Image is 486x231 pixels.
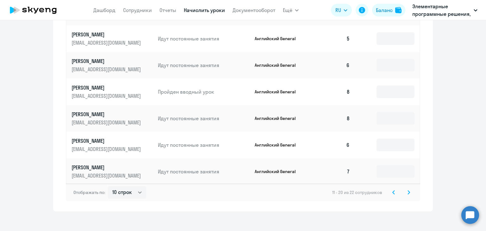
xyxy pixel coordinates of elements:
[331,4,352,16] button: RU
[72,84,142,91] p: [PERSON_NAME]
[158,62,250,69] p: Идут постоянные занятия
[311,52,355,78] td: 6
[72,31,153,46] a: [PERSON_NAME][EMAIL_ADDRESS][DOMAIN_NAME]
[72,31,142,38] p: [PERSON_NAME]
[72,58,142,65] p: [PERSON_NAME]
[72,172,142,179] p: [EMAIL_ADDRESS][DOMAIN_NAME]
[72,92,142,99] p: [EMAIL_ADDRESS][DOMAIN_NAME]
[72,146,142,153] p: [EMAIL_ADDRESS][DOMAIN_NAME]
[158,35,250,42] p: Идут постоянные занятия
[72,58,153,73] a: [PERSON_NAME][EMAIL_ADDRESS][DOMAIN_NAME]
[395,7,402,13] img: balance
[72,164,142,171] p: [PERSON_NAME]
[332,190,382,195] span: 11 - 20 из 22 сотрудников
[233,7,275,13] a: Документооборот
[93,7,115,13] a: Дашборд
[158,88,250,95] p: Пройден вводный урок
[72,66,142,73] p: [EMAIL_ADDRESS][DOMAIN_NAME]
[283,6,292,14] span: Ещё
[72,84,153,99] a: [PERSON_NAME][EMAIL_ADDRESS][DOMAIN_NAME]
[255,36,302,41] p: Английский General
[372,4,405,16] button: Балансbalance
[158,168,250,175] p: Идут постоянные занятия
[184,7,225,13] a: Начислить уроки
[255,115,302,121] p: Английский General
[255,89,302,95] p: Английский General
[283,4,299,16] button: Ещё
[311,132,355,158] td: 6
[335,6,341,14] span: RU
[311,25,355,52] td: 5
[73,190,105,195] span: Отображать по:
[255,142,302,148] p: Английский General
[72,119,142,126] p: [EMAIL_ADDRESS][DOMAIN_NAME]
[159,7,176,13] a: Отчеты
[412,3,471,18] p: Элементарные программные решения, ЭЛЕМЕНТАРНЫЕ ПРОГРАММНЫЕ РЕШЕНИЯ, ООО
[72,137,153,153] a: [PERSON_NAME][EMAIL_ADDRESS][DOMAIN_NAME]
[311,158,355,185] td: 7
[255,62,302,68] p: Английский General
[72,164,153,179] a: [PERSON_NAME][EMAIL_ADDRESS][DOMAIN_NAME]
[158,115,250,122] p: Идут постоянные занятия
[311,105,355,132] td: 8
[72,39,142,46] p: [EMAIL_ADDRESS][DOMAIN_NAME]
[255,169,302,174] p: Английский General
[72,111,153,126] a: [PERSON_NAME][EMAIL_ADDRESS][DOMAIN_NAME]
[311,78,355,105] td: 8
[376,6,393,14] div: Баланс
[72,111,142,118] p: [PERSON_NAME]
[123,7,152,13] a: Сотрудники
[409,3,481,18] button: Элементарные программные решения, ЭЛЕМЕНТАРНЫЕ ПРОГРАММНЫЕ РЕШЕНИЯ, ООО
[158,141,250,148] p: Идут постоянные занятия
[72,137,142,144] p: [PERSON_NAME]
